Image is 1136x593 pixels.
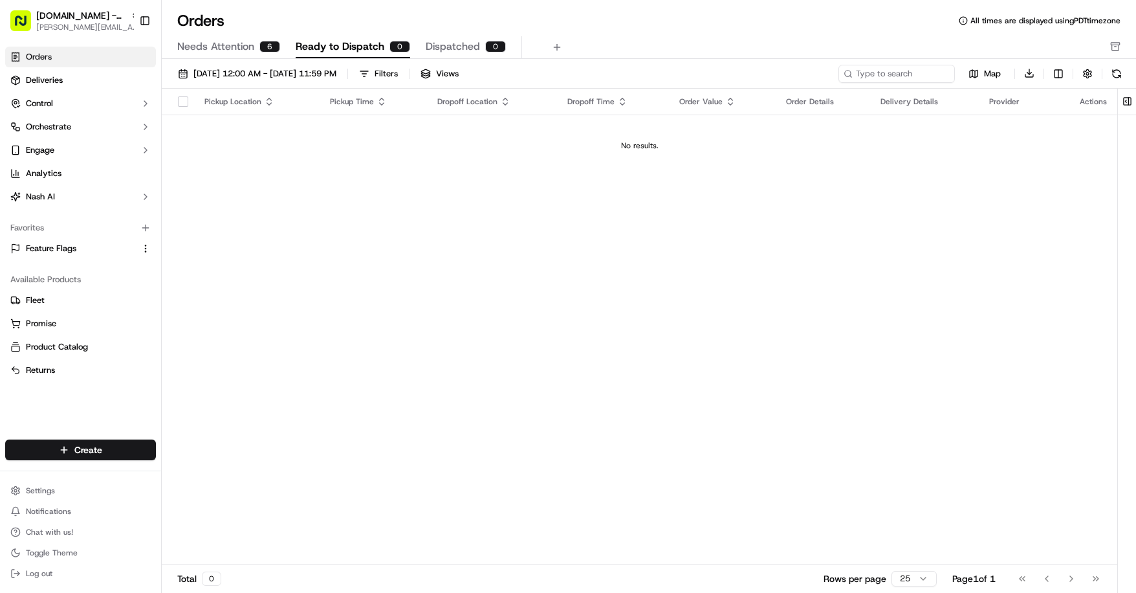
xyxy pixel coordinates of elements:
[960,66,1009,82] button: Map
[984,68,1001,80] span: Map
[436,68,459,80] span: Views
[5,117,156,137] button: Orchestrate
[5,93,156,114] button: Control
[5,186,156,207] button: Nash AI
[5,565,156,583] button: Log out
[10,364,151,376] a: Returns
[10,318,151,330] a: Promise
[26,506,71,517] span: Notifications
[5,502,156,520] button: Notifications
[415,65,464,83] button: Views
[26,341,88,353] span: Product Catalog
[177,10,224,31] h1: Orders
[389,41,410,52] div: 0
[26,364,55,376] span: Returns
[177,572,221,586] div: Total
[259,41,280,52] div: 6
[36,22,140,32] button: [PERSON_NAME][EMAIL_ADDRESS][DOMAIN_NAME]
[26,121,71,133] span: Orchestrate
[167,140,1112,151] div: No results.
[5,238,156,259] button: Feature Flags
[296,39,384,54] span: Ready to Dispatch
[10,295,151,306] a: Fleet
[989,96,1059,107] div: Provider
[26,243,76,254] span: Feature Flags
[5,70,156,91] a: Deliveries
[74,443,102,456] span: Create
[679,96,765,107] div: Order Value
[330,96,417,107] div: Pickup Time
[786,96,860,107] div: Order Details
[193,68,336,80] span: [DATE] 12:00 AM - [DATE] 11:59 PM
[172,65,342,83] button: [DATE] 12:00 AM - [DATE] 11:59 PM
[177,39,254,54] span: Needs Attention
[26,74,63,86] span: Deliveries
[5,290,156,311] button: Fleet
[880,96,968,107] div: Delivery Details
[838,65,955,83] input: Type to search
[5,544,156,562] button: Toggle Theme
[204,96,309,107] div: Pickup Location
[5,218,156,238] div: Favorites
[5,5,134,36] button: [DOMAIN_NAME] - [GEOGRAPHIC_DATA][PERSON_NAME][EMAIL_ADDRESS][DOMAIN_NAME]
[26,98,53,109] span: Control
[26,51,52,63] span: Orders
[26,548,78,558] span: Toggle Theme
[26,191,55,203] span: Nash AI
[5,337,156,357] button: Product Catalog
[426,39,480,54] span: Dispatched
[5,163,156,184] a: Analytics
[26,568,52,579] span: Log out
[5,313,156,334] button: Promise
[952,572,996,585] div: Page 1 of 1
[567,96,659,107] div: Dropoff Time
[202,572,221,586] div: 0
[375,68,398,80] div: Filters
[5,47,156,67] a: Orders
[10,341,151,353] a: Product Catalog
[5,523,156,541] button: Chat with us!
[26,527,73,537] span: Chat with us!
[5,269,156,290] div: Available Products
[26,144,54,156] span: Engage
[10,243,135,254] a: Feature Flags
[824,572,886,585] p: Rows per page
[437,96,547,107] div: Dropoff Location
[5,440,156,460] button: Create
[1108,65,1126,83] button: Refresh
[26,318,56,330] span: Promise
[970,16,1120,26] span: All times are displayed using PDT timezone
[353,65,404,83] button: Filters
[26,295,45,306] span: Fleet
[485,41,506,52] div: 0
[5,482,156,500] button: Settings
[26,168,61,179] span: Analytics
[26,486,55,496] span: Settings
[1080,96,1107,107] div: Actions
[5,140,156,161] button: Engage
[5,360,156,381] button: Returns
[36,9,126,22] button: [DOMAIN_NAME] - [GEOGRAPHIC_DATA]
